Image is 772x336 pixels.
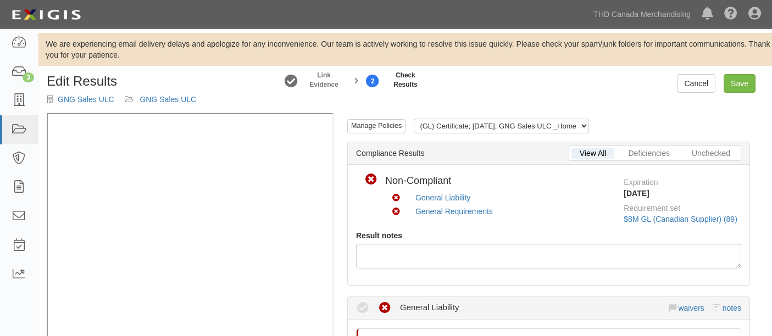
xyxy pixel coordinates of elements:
[58,95,114,104] a: GNG Sales ULC
[624,173,658,188] label: Expiration
[684,148,738,159] a: Unchecked
[400,301,459,313] div: General Liability
[283,69,299,92] a: Link Evidence
[392,208,400,216] i: Non-Compliant
[347,119,406,133] a: Manage Policies
[677,74,715,93] a: Cancel
[624,215,737,223] a: $8M GL (Canadian Supplier) (89)
[304,71,344,89] strong: Link Evidence
[23,72,34,82] div: 3
[348,142,749,165] div: Compliance Results
[392,194,400,202] i: Non-Compliant
[364,173,378,187] i: Non-Compliant
[588,3,696,25] a: THD Canada Merchandising
[38,38,772,60] div: We are experiencing email delivery delays and apologize for any inconvenience. Our team is active...
[140,95,196,104] a: GNG Sales ULC
[624,199,680,214] label: Requirement set
[624,188,741,199] div: [DATE]
[620,148,677,159] a: Deficiencies
[678,304,704,312] a: waivers
[356,230,402,241] label: Result notes
[415,207,493,216] a: General Requirements
[385,176,599,187] h4: Non-Compliant
[415,193,470,202] a: General Liability
[47,74,196,88] h1: Edit Results
[571,148,615,159] a: View All
[385,71,425,89] strong: Check Results
[364,69,381,92] a: Check Results
[724,8,737,21] i: Help Center - Complianz
[356,301,370,315] i: Compliant
[8,5,84,25] img: logo-5460c22ac91f19d4615b14bd174203de0afe785f0fc80cf4dbbc73dc1793850b.png
[723,304,741,312] a: notes
[378,301,392,315] i: Non-Compliant
[724,74,756,93] a: Save
[364,75,381,88] strong: 2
